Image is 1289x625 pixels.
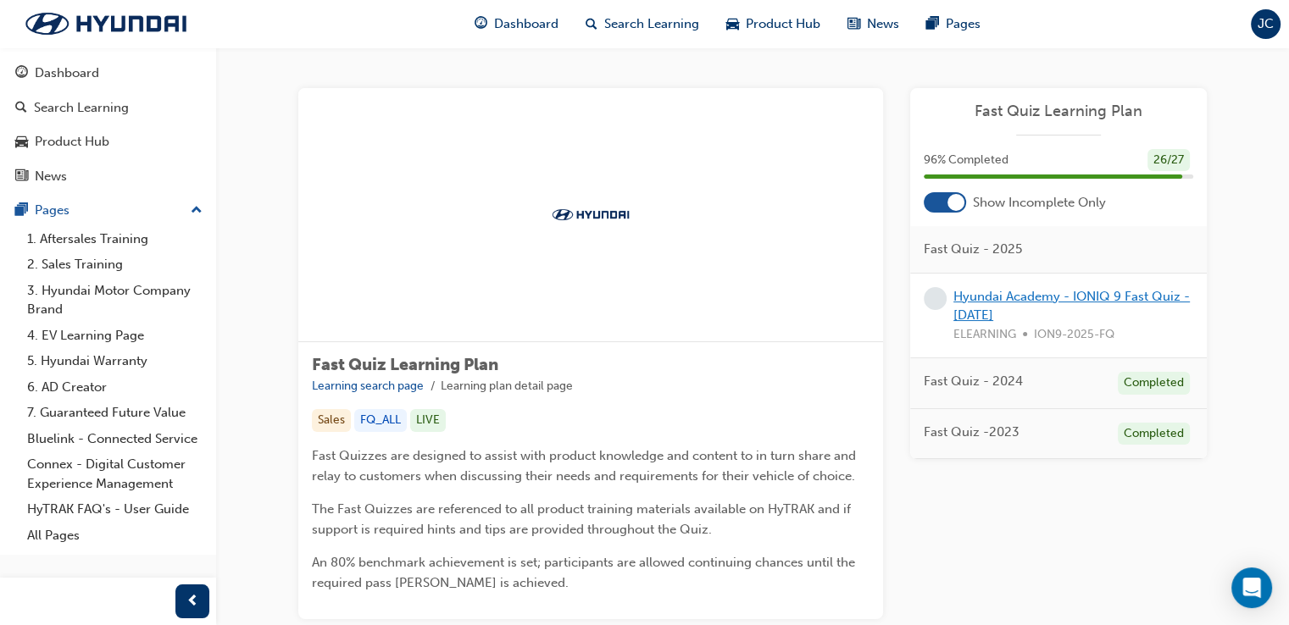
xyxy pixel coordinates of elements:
[15,169,28,185] span: news-icon
[312,379,424,393] a: Learning search page
[34,98,129,118] div: Search Learning
[312,448,859,484] span: Fast Quizzes are designed to assist with product knowledge and content to in turn share and relay...
[847,14,860,35] span: news-icon
[924,151,1008,170] span: 96 % Completed
[475,14,487,35] span: guage-icon
[924,372,1023,391] span: Fast Quiz - 2024
[20,252,209,278] a: 2. Sales Training
[924,287,947,310] span: learningRecordVerb_NONE-icon
[186,591,199,612] span: prev-icon
[586,14,597,35] span: search-icon
[7,195,209,226] button: Pages
[15,66,28,81] span: guage-icon
[8,6,203,41] img: Trak
[746,14,820,34] span: Product Hub
[1231,567,1272,608] div: Open Intercom Messenger
[15,135,28,150] span: car-icon
[20,451,209,496] a: Connex - Digital Customer Experience Management
[1118,423,1190,445] div: Completed
[924,102,1193,121] a: Fast Quiz Learning Plan
[410,409,446,432] div: LIVE
[35,167,67,186] div: News
[953,289,1190,324] a: Hyundai Academy - IONIQ 9 Fast Quiz - [DATE]
[191,200,203,222] span: up-icon
[713,7,834,41] a: car-iconProduct Hub
[924,423,1020,442] span: Fast Quiz -2023
[1147,149,1190,172] div: 26 / 27
[1118,372,1190,395] div: Completed
[15,203,28,218] span: pages-icon
[441,377,573,396] li: Learning plan detail page
[1258,14,1274,34] span: JC
[924,240,1022,259] span: Fast Quiz - 2025
[926,14,939,35] span: pages-icon
[7,92,209,124] a: Search Learning
[20,374,209,401] a: 6. AD Creator
[1034,325,1114,345] span: ION9-2025-FQ
[312,409,351,432] div: Sales
[1251,9,1281,39] button: JC
[312,355,498,374] span: Fast Quiz Learning Plan
[726,14,739,35] span: car-icon
[35,132,109,152] div: Product Hub
[20,426,209,452] a: Bluelink - Connected Service
[312,501,854,537] span: The Fast Quizzes are referenced to all product training materials available on HyTRAK and if supp...
[20,400,209,426] a: 7. Guaranteed Future Value
[494,14,558,34] span: Dashboard
[973,193,1106,213] span: Show Incomplete Only
[20,323,209,349] a: 4. EV Learning Page
[946,14,981,34] span: Pages
[20,278,209,323] a: 3. Hyundai Motor Company Brand
[20,523,209,549] a: All Pages
[35,201,69,220] div: Pages
[354,409,407,432] div: FQ_ALL
[604,14,699,34] span: Search Learning
[913,7,994,41] a: pages-iconPages
[312,555,858,590] span: An 80% benchmark achievement is set; participants are allowed continuing chances until the requir...
[35,64,99,83] div: Dashboard
[544,206,637,223] img: Trak
[7,126,209,158] a: Product Hub
[867,14,899,34] span: News
[15,101,27,116] span: search-icon
[7,161,209,192] a: News
[20,496,209,523] a: HyTRAK FAQ's - User Guide
[20,226,209,252] a: 1. Aftersales Training
[953,325,1016,345] span: ELEARNING
[20,348,209,374] a: 5. Hyundai Warranty
[7,58,209,89] a: Dashboard
[572,7,713,41] a: search-iconSearch Learning
[461,7,572,41] a: guage-iconDashboard
[834,7,913,41] a: news-iconNews
[7,54,209,195] button: DashboardSearch LearningProduct HubNews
